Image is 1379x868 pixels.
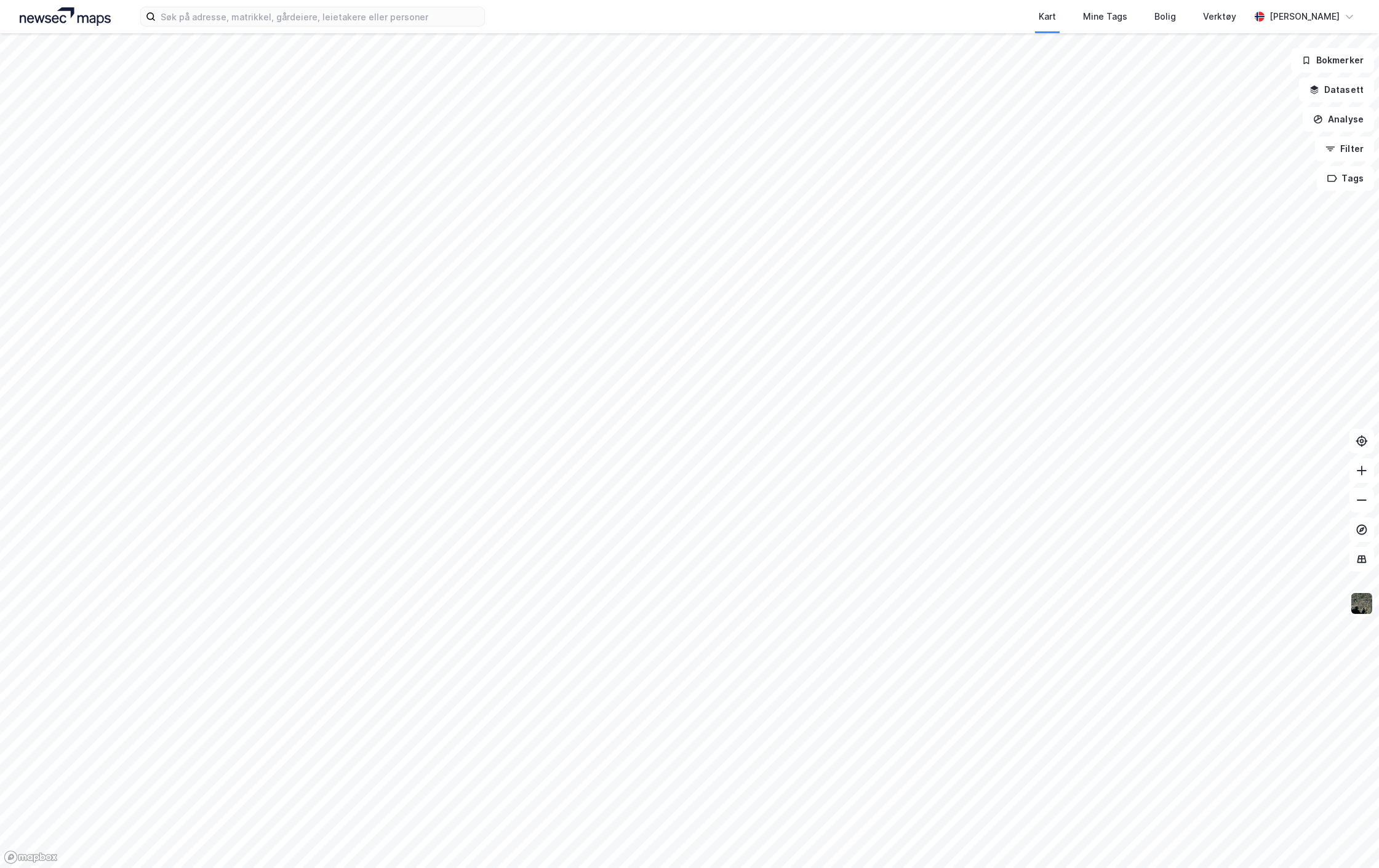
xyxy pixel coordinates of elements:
div: Mine Tags [1083,9,1127,24]
input: Søk på adresse, matrikkel, gårdeiere, leietakere eller personer [156,7,484,26]
div: Kart [1039,9,1056,24]
div: Bolig [1154,9,1176,24]
div: [PERSON_NAME] [1269,9,1340,24]
img: logo.a4113a55bc3d86da70a041830d287a7e.svg [20,7,111,26]
iframe: Chat Widget [1317,809,1379,868]
div: Verktøy [1203,9,1236,24]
